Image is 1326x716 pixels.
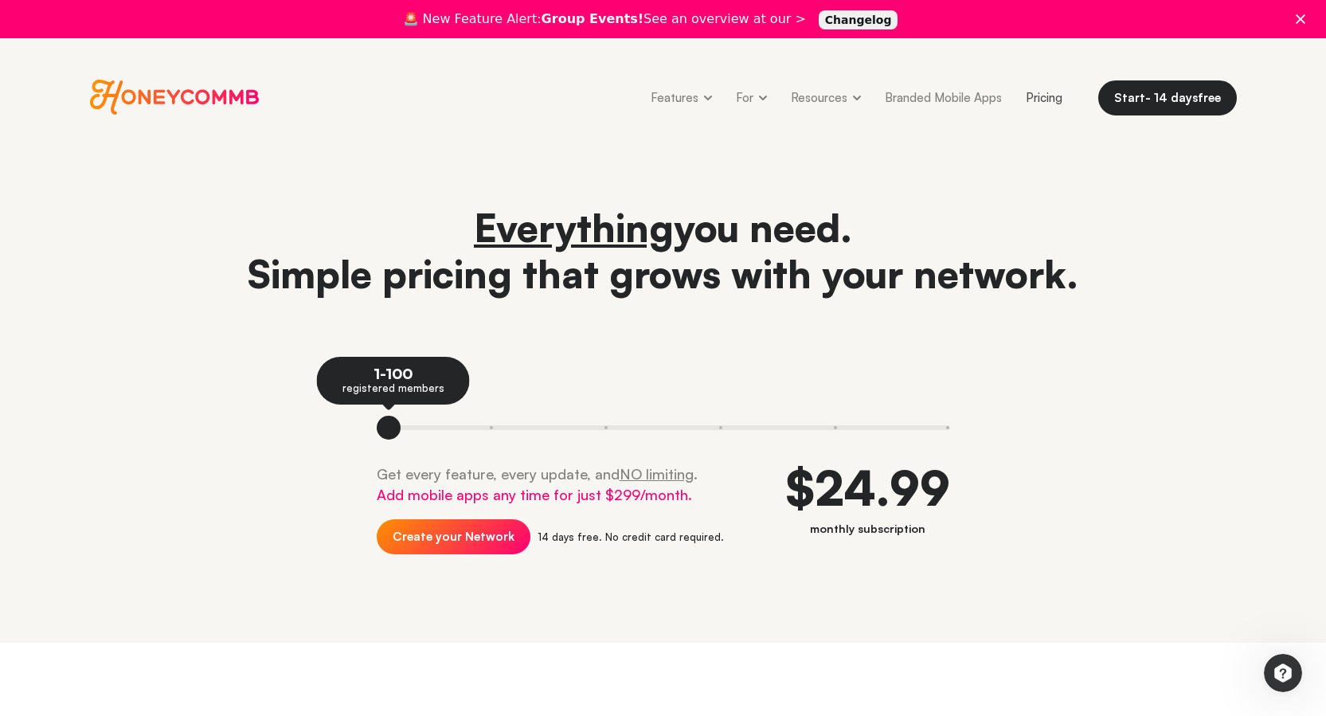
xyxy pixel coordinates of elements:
div: Close [1296,14,1312,24]
a: Branded Mobile Apps [873,80,1014,115]
span: Start [1114,90,1145,105]
div: monthly subscription [786,464,950,547]
p: Get every feature, every update, and . [377,464,724,505]
iframe: Intercom live chat [1264,654,1302,692]
span: you need. [474,204,852,252]
u: NO limiting [620,465,694,483]
a: Start- 14 daysfree [1098,80,1237,115]
span: Add mobile apps any time for just $299/month. [377,486,692,503]
a: Create your Network [377,519,530,554]
a: Pricing [1014,80,1074,115]
b: Group Events! [542,11,644,26]
u: Everything [474,204,674,252]
span: free [1198,90,1221,105]
span: Honeycommb [90,80,260,115]
span: - 14 days [1145,90,1198,105]
a: Changelog [819,10,898,29]
a: For [724,80,779,115]
a: Resources [779,80,873,115]
div: 🚨 New Feature Alert: See an overview at our > [403,11,806,27]
div: 14 days free. No credit card required. [538,532,724,542]
div: $24.99 [786,464,950,511]
span: Create your Network [393,530,514,544]
a: Features [639,80,724,115]
div: Honeycommb navigation [639,80,1074,115]
a: Go to Honeycommb homepage [90,80,260,115]
h1: Simple pricing that grows with your network. [90,205,1237,297]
